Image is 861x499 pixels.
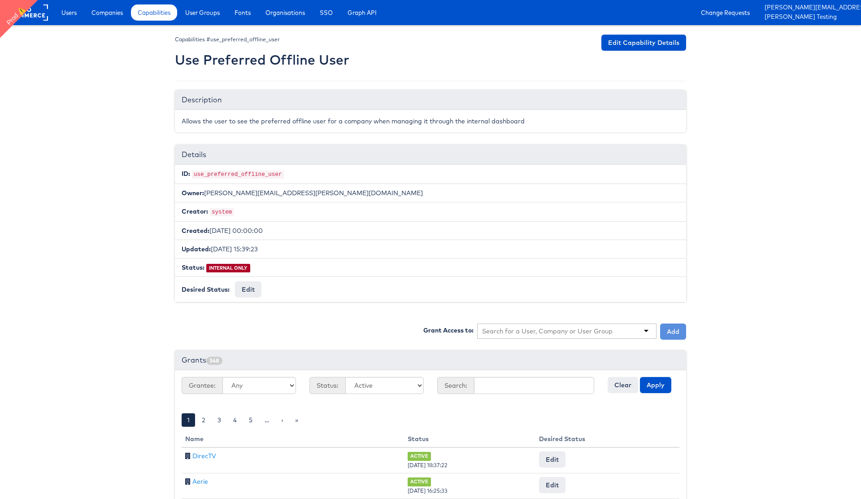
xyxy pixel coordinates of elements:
a: [PERSON_NAME] Testing [765,13,854,22]
b: Creator: [182,207,208,215]
span: ACTIVE [408,477,431,486]
span: 348 [206,357,222,365]
span: Companies [91,8,123,17]
li: [PERSON_NAME][EMAIL_ADDRESS][PERSON_NAME][DOMAIN_NAME] [175,184,686,202]
span: INTERNAL ONLY [206,264,250,272]
a: Companies [85,4,130,21]
button: Edit [539,477,565,493]
span: Fonts [235,8,251,17]
span: Graph API [348,8,377,17]
span: Users [61,8,77,17]
span: Status: [309,377,345,394]
a: User Groups [178,4,226,21]
th: Status [404,431,536,447]
div: Details [175,145,686,165]
b: Updated: [182,245,211,253]
a: › [276,413,288,427]
a: Change Requests [694,4,757,21]
b: Desired Status: [182,285,230,293]
small: Capabilities #use_preferred_offline_user [175,36,280,43]
b: Created: [182,227,209,235]
li: [DATE] 00:00:00 [175,221,686,240]
span: Search: [437,377,474,394]
code: system [210,208,234,216]
span: Organisations [265,8,305,17]
span: ACTIVE [408,452,431,460]
button: Apply [640,377,671,393]
div: Allows the user to see the preferred offline user for a company when managing it through the inte... [175,110,686,132]
span: [DATE] 18:37:22 [408,462,448,468]
li: [DATE] 15:39:23 [175,240,686,258]
a: 4 [228,413,242,427]
button: Edit [539,451,565,468]
span: Company [185,453,191,459]
span: Company [185,478,191,485]
span: Grantee: [182,377,222,394]
input: Search for a User, Company or User Group [482,327,613,336]
a: 5 [244,413,258,427]
b: ID: [182,170,190,178]
a: Edit Capability Details [601,35,686,51]
a: 1 [182,413,195,427]
button: Clear [608,377,638,393]
a: Graph API [341,4,383,21]
a: 2 [196,413,211,427]
b: Owner: [182,189,204,197]
a: » [290,413,304,427]
th: Name [182,431,404,447]
span: SSO [320,8,333,17]
div: Grants [175,350,686,370]
code: use_preferred_offline_user [192,171,284,179]
a: 3 [212,413,226,427]
span: [DATE] 16:25:33 [408,487,448,494]
th: Desired Status [535,431,679,447]
label: Grant Access to: [423,326,474,335]
a: Capabilities [131,4,177,21]
a: [PERSON_NAME][EMAIL_ADDRESS][PERSON_NAME][DOMAIN_NAME] [765,3,854,13]
h2: Use Preferred Offline User [175,53,349,67]
span: User Groups [185,8,220,17]
span: Capabilities [138,8,170,17]
a: Users [55,4,83,21]
a: SSO [313,4,339,21]
button: Add [660,324,686,340]
a: … [259,413,274,427]
a: Fonts [228,4,257,21]
a: Organisations [259,4,312,21]
button: Edit [235,281,261,298]
a: DirecTV [192,452,216,460]
a: Aerie [192,477,208,486]
b: Status: [182,263,204,271]
div: Description [175,90,686,110]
